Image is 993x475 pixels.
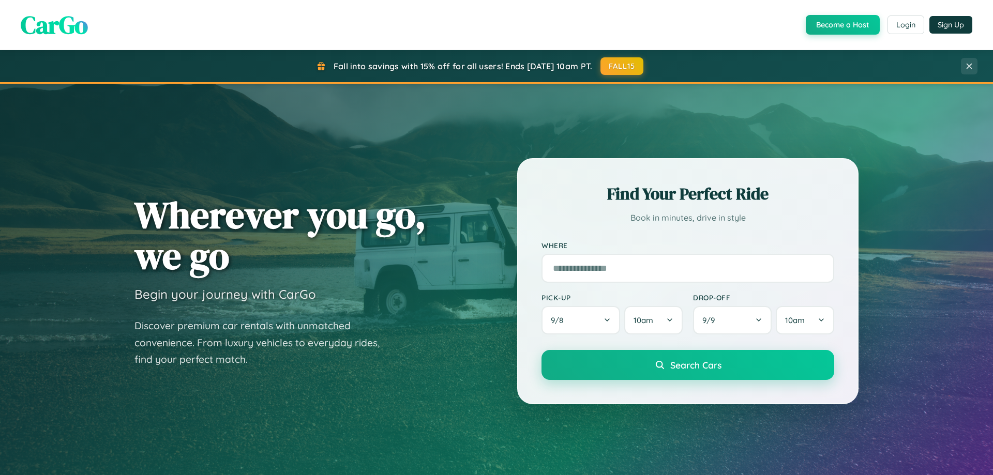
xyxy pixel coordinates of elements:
[887,16,924,34] button: Login
[541,293,683,302] label: Pick-up
[541,350,834,380] button: Search Cars
[929,16,972,34] button: Sign Up
[776,306,834,334] button: 10am
[785,315,805,325] span: 10am
[634,315,653,325] span: 10am
[541,241,834,250] label: Where
[541,182,834,205] h2: Find Your Perfect Ride
[134,317,393,368] p: Discover premium car rentals with unmatched convenience. From luxury vehicles to everyday rides, ...
[806,15,880,35] button: Become a Host
[624,306,683,334] button: 10am
[702,315,720,325] span: 9 / 9
[693,293,834,302] label: Drop-off
[600,57,644,75] button: FALL15
[134,286,316,302] h3: Begin your journey with CarGo
[134,194,426,276] h1: Wherever you go, we go
[541,306,620,334] button: 9/8
[21,8,88,42] span: CarGo
[334,61,593,71] span: Fall into savings with 15% off for all users! Ends [DATE] 10am PT.
[541,210,834,225] p: Book in minutes, drive in style
[693,306,772,334] button: 9/9
[670,359,721,371] span: Search Cars
[551,315,568,325] span: 9 / 8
